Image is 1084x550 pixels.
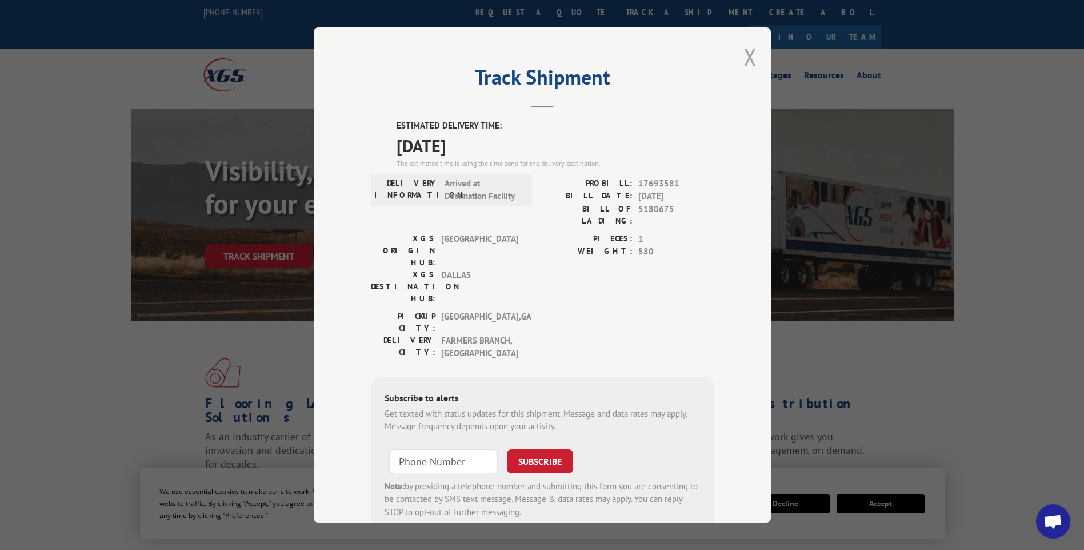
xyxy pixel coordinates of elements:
label: DELIVERY INFORMATION: [374,177,439,203]
div: The estimated time is using the time zone for the delivery destination. [397,158,714,169]
div: Open chat [1036,504,1070,539]
label: PROBILL: [542,177,633,190]
div: by providing a telephone number and submitting this form you are consenting to be contacted by SM... [385,480,700,519]
label: BILL OF LADING: [542,203,633,227]
input: Phone Number [389,449,498,473]
span: FARMERS BRANCH , [GEOGRAPHIC_DATA] [441,334,518,360]
span: [GEOGRAPHIC_DATA] , GA [441,310,518,334]
strong: Note: [385,481,405,492]
span: 5180675 [638,203,714,227]
label: BILL DATE: [542,190,633,203]
label: PICKUP CITY: [371,310,435,334]
label: WEIGHT: [542,245,633,258]
span: 17693581 [638,177,714,190]
span: 1 [638,233,714,246]
span: [GEOGRAPHIC_DATA] [441,233,518,269]
label: PIECES: [542,233,633,246]
div: Subscribe to alerts [385,391,700,408]
label: DELIVERY CITY: [371,334,435,360]
span: 580 [638,245,714,258]
label: XGS ORIGIN HUB: [371,233,435,269]
span: [DATE] [638,190,714,203]
div: Get texted with status updates for this shipment. Message and data rates may apply. Message frequ... [385,408,700,433]
label: ESTIMATED DELIVERY TIME: [397,119,714,133]
label: XGS DESTINATION HUB: [371,269,435,305]
h2: Track Shipment [371,69,714,91]
button: Close modal [744,42,757,72]
span: DALLAS [441,269,518,305]
span: Arrived at Destination Facility [445,177,522,203]
button: SUBSCRIBE [507,449,573,473]
span: [DATE] [397,133,714,158]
